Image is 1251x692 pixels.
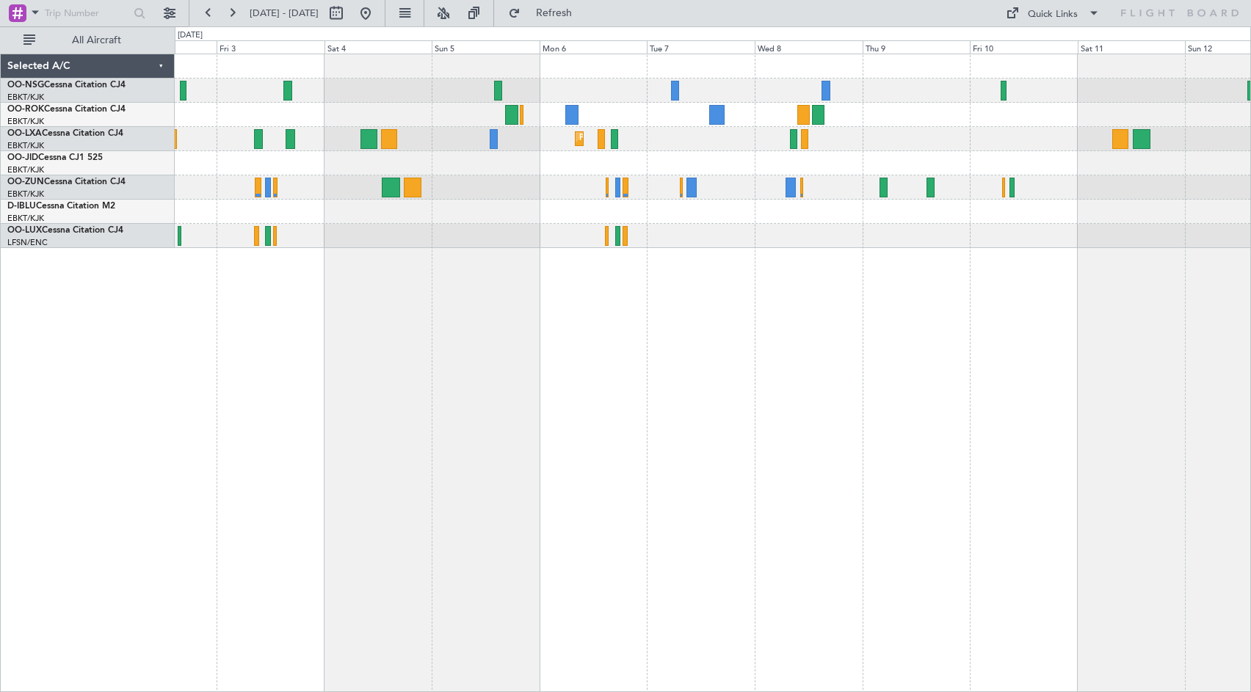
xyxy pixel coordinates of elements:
[45,2,129,24] input: Trip Number
[7,226,42,235] span: OO-LUX
[998,1,1107,25] button: Quick Links
[7,140,44,151] a: EBKT/KJK
[432,40,540,54] div: Sun 5
[7,237,48,248] a: LFSN/ENC
[7,202,115,211] a: D-IBLUCessna Citation M2
[7,116,44,127] a: EBKT/KJK
[863,40,971,54] div: Thu 9
[38,35,155,45] span: All Aircraft
[7,153,103,162] a: OO-JIDCessna CJ1 525
[7,92,44,103] a: EBKT/KJK
[755,40,863,54] div: Wed 8
[7,129,42,138] span: OO-LXA
[523,8,585,18] span: Refresh
[324,40,432,54] div: Sat 4
[16,29,159,52] button: All Aircraft
[7,105,44,114] span: OO-ROK
[1078,40,1186,54] div: Sat 11
[7,189,44,200] a: EBKT/KJK
[7,202,36,211] span: D-IBLU
[579,128,750,150] div: Planned Maint Kortrijk-[GEOGRAPHIC_DATA]
[970,40,1078,54] div: Fri 10
[7,153,38,162] span: OO-JID
[7,178,126,186] a: OO-ZUNCessna Citation CJ4
[178,29,203,42] div: [DATE]
[1028,7,1078,22] div: Quick Links
[217,40,324,54] div: Fri 3
[7,226,123,235] a: OO-LUXCessna Citation CJ4
[540,40,648,54] div: Mon 6
[7,81,44,90] span: OO-NSG
[7,213,44,224] a: EBKT/KJK
[647,40,755,54] div: Tue 7
[7,105,126,114] a: OO-ROKCessna Citation CJ4
[7,164,44,175] a: EBKT/KJK
[7,129,123,138] a: OO-LXACessna Citation CJ4
[250,7,319,20] span: [DATE] - [DATE]
[501,1,590,25] button: Refresh
[7,178,44,186] span: OO-ZUN
[7,81,126,90] a: OO-NSGCessna Citation CJ4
